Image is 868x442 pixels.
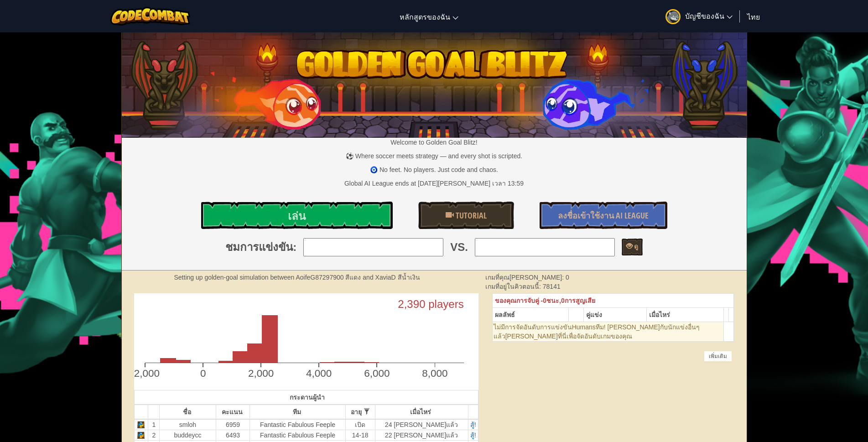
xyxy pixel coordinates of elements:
[747,12,760,21] span: ไทย
[685,11,733,21] span: บัญชีของฉัน
[422,368,447,379] text: 8,000
[375,419,468,430] td: 24 [PERSON_NAME]แล้ว
[250,430,345,440] td: Fantastic Fabulous Feeple
[225,239,293,255] span: ชมการแข่งขัน
[174,274,420,281] strong: Setting up golden-goal simulation between AoifeG87297900 สีแดง and XaviaD สีน้ำเงิน
[122,151,747,161] p: ⚽ Where soccer meets strategy — and every shot is scripted.
[160,405,216,419] th: ชื่อ
[345,430,375,440] td: 14-18
[543,283,561,290] span: 78141
[122,138,747,147] p: Welcome to Golden Goal Blitz!
[306,368,332,379] text: 4,000
[450,239,468,255] span: VS.
[485,274,566,281] span: เกมที่คุณ[PERSON_NAME]:
[148,419,160,430] td: 1
[364,368,390,379] text: 6,000
[248,368,274,379] text: 2,000
[492,308,568,322] th: ผลลัพธ์
[130,368,160,379] text: -2,000
[665,9,681,24] img: avatar
[122,165,747,174] p: 🧿 No feet. No players. Just code and chaos.
[647,308,724,322] th: เมื่อไหร่
[250,405,345,419] th: ทีม
[494,323,572,331] span: ไม่มีการจัดอันดับการแข่งขัน
[250,419,345,430] td: Fantastic Fabulous Feeple
[216,419,250,430] td: 6959
[494,323,700,340] span: ทีม! [PERSON_NAME]กับนักแข่งอื่นๆ แล้ว[PERSON_NAME]ที่นี่เพื่อจัดอันดับเกมของคุณ
[495,297,516,304] span: ของคุณ
[344,179,524,188] div: Global AI League ends at [DATE][PERSON_NAME] เวลา 13:59
[633,242,638,250] span: ดู
[704,351,732,362] div: เพิ่มเติม
[216,405,250,419] th: คะแนน
[584,308,647,322] th: คู่แข่ง
[288,208,306,223] span: เล่น
[418,202,514,229] a: Tutorial
[216,430,250,440] td: 6493
[200,368,206,379] text: 0
[565,297,595,304] span: การสูญเสีย
[470,421,476,428] a: สู้!
[375,405,468,419] th: เมื่อไหร่
[148,430,160,440] td: 2
[540,202,667,229] a: ลงชื่อเข้าใช้งาน AI League
[110,7,190,26] img: CodeCombat logo
[345,419,375,430] td: เปิด
[400,12,450,21] span: หลักสูตรของฉัน
[293,239,296,255] span: :
[566,274,569,281] span: 0
[492,322,724,342] td: Humans
[160,430,216,440] td: buddeycc
[558,210,649,221] span: ลงชื่อเข้าใช้งาน AI League
[485,283,543,290] span: เกมที่อยู่ในคิวตอนนี้:
[743,4,764,29] a: ไทย
[122,29,747,138] img: Golden Goal
[290,394,325,401] span: กระดานผู้นำ
[395,4,463,29] a: หลักสูตรของฉัน
[546,297,561,304] span: ชนะ,
[454,210,487,221] span: Tutorial
[375,430,468,440] td: 22 [PERSON_NAME]แล้ว
[398,298,464,310] text: 2,390 players
[661,2,737,31] a: บัญชีของฉัน
[470,432,476,439] a: สู้!
[516,297,543,304] span: การจับคู่ -
[492,294,734,308] th: 0 0
[345,405,375,419] th: อายุ
[160,419,216,430] td: smloh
